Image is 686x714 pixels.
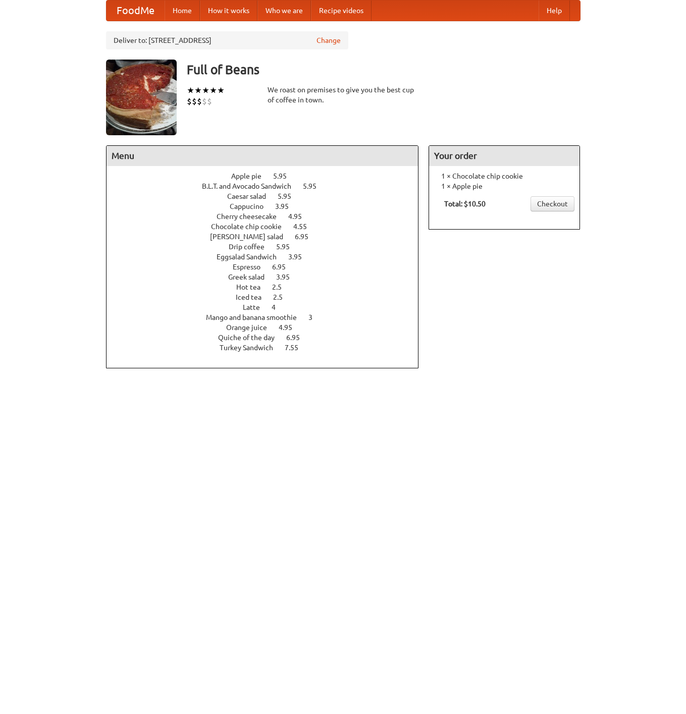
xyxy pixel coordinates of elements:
[218,334,319,342] a: Quiche of the day 6.95
[311,1,372,21] a: Recipe videos
[268,85,419,105] div: We roast on premises to give you the best cup of coffee in town.
[192,96,197,107] li: $
[210,233,327,241] a: [PERSON_NAME] salad 6.95
[217,212,321,221] a: Cherry cheesecake 4.95
[230,202,307,210] a: Cappucino 3.95
[278,192,301,200] span: 5.95
[276,273,300,281] span: 3.95
[226,323,277,332] span: Orange juice
[233,263,304,271] a: Espresso 6.95
[107,146,418,166] h4: Menu
[187,60,581,80] h3: Full of Beans
[231,172,272,180] span: Apple pie
[243,303,270,311] span: Latte
[230,202,274,210] span: Cappucino
[200,1,257,21] a: How it works
[231,172,305,180] a: Apple pie 5.95
[288,253,312,261] span: 3.95
[207,96,212,107] li: $
[293,223,317,231] span: 4.55
[202,182,301,190] span: B.L.T. and Avocado Sandwich
[226,323,311,332] a: Orange juice 4.95
[202,85,209,96] li: ★
[272,303,286,311] span: 4
[217,253,287,261] span: Eggsalad Sandwich
[106,60,177,135] img: angular.jpg
[236,283,300,291] a: Hot tea 2.5
[444,200,486,208] b: Total: $10.50
[210,233,293,241] span: [PERSON_NAME] salad
[218,334,285,342] span: Quiche of the day
[206,313,331,321] a: Mango and banana smoothie 3
[202,96,207,107] li: $
[217,253,321,261] a: Eggsalad Sandwich 3.95
[209,85,217,96] li: ★
[243,303,294,311] a: Latte 4
[187,96,192,107] li: $
[303,182,327,190] span: 5.95
[217,85,225,96] li: ★
[531,196,574,211] a: Checkout
[165,1,200,21] a: Home
[288,212,312,221] span: 4.95
[229,243,275,251] span: Drip coffee
[206,313,307,321] span: Mango and banana smoothie
[197,96,202,107] li: $
[434,181,574,191] li: 1 × Apple pie
[273,293,293,301] span: 2.5
[275,202,299,210] span: 3.95
[279,323,302,332] span: 4.95
[272,263,296,271] span: 6.95
[272,283,292,291] span: 2.5
[308,313,323,321] span: 3
[220,344,317,352] a: Turkey Sandwich 7.55
[194,85,202,96] li: ★
[236,283,271,291] span: Hot tea
[228,273,308,281] a: Greek salad 3.95
[236,293,301,301] a: Iced tea 2.5
[227,192,276,200] span: Caesar salad
[211,223,326,231] a: Chocolate chip cookie 4.55
[273,172,297,180] span: 5.95
[257,1,311,21] a: Who we are
[217,212,287,221] span: Cherry cheesecake
[236,293,272,301] span: Iced tea
[434,171,574,181] li: 1 × Chocolate chip cookie
[429,146,579,166] h4: Your order
[202,182,335,190] a: B.L.T. and Avocado Sandwich 5.95
[107,1,165,21] a: FoodMe
[211,223,292,231] span: Chocolate chip cookie
[285,344,308,352] span: 7.55
[227,192,310,200] a: Caesar salad 5.95
[233,263,271,271] span: Espresso
[228,273,275,281] span: Greek salad
[276,243,300,251] span: 5.95
[229,243,308,251] a: Drip coffee 5.95
[187,85,194,96] li: ★
[106,31,348,49] div: Deliver to: [STREET_ADDRESS]
[295,233,319,241] span: 6.95
[539,1,570,21] a: Help
[286,334,310,342] span: 6.95
[316,35,341,45] a: Change
[220,344,283,352] span: Turkey Sandwich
